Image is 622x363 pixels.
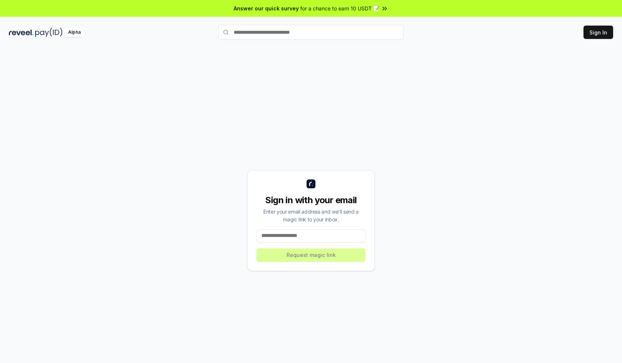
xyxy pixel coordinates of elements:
[307,179,315,188] img: logo_small
[234,4,299,12] span: Answer our quick survey
[9,28,34,37] img: reveel_dark
[35,28,63,37] img: pay_id
[64,28,85,37] div: Alpha
[583,26,613,39] button: Sign In
[257,208,365,223] div: Enter your email address and we’ll send a magic link to your inbox.
[300,4,379,12] span: for a chance to earn 10 USDT 📝
[257,194,365,206] div: Sign in with your email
